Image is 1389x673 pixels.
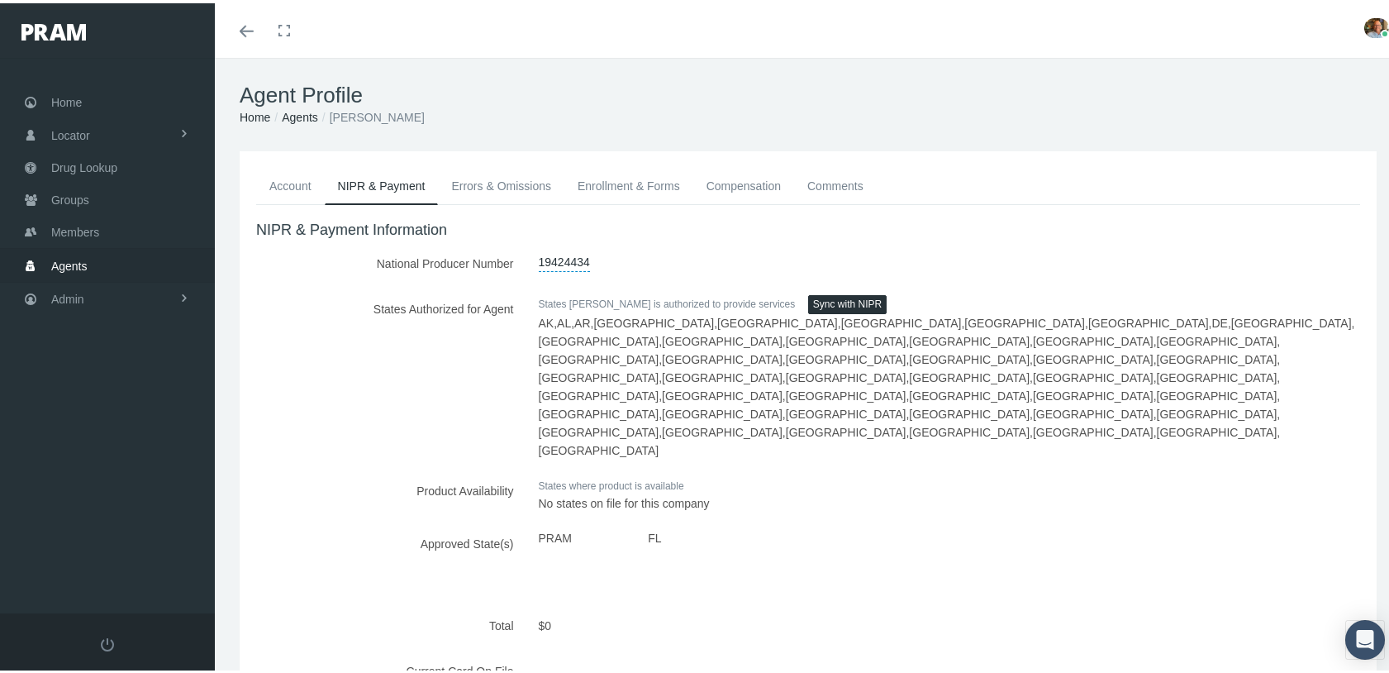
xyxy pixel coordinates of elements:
a: Compensation [693,165,794,201]
img: PRAM_20_x_78.png [21,21,86,37]
div: FL [635,526,964,544]
button: Sync with NIPR [808,292,887,311]
label: Approved State(s) [244,526,526,562]
text: AK,AL,AR,[GEOGRAPHIC_DATA],[GEOGRAPHIC_DATA],[GEOGRAPHIC_DATA],[GEOGRAPHIC_DATA],[GEOGRAPHIC_DATA... [539,313,1355,454]
a: Agents [282,107,318,121]
label: States Authorized for Agent [244,291,526,456]
a: NIPR & Payment [325,165,439,202]
a: Account [256,165,325,201]
h4: NIPR & Payment Information [256,218,1360,236]
a: 19424434 [539,246,590,269]
img: S_Profile_Picture_15241.jpg [1364,15,1389,35]
span: Members [51,213,99,245]
li: [PERSON_NAME] [318,105,425,123]
span: States [PERSON_NAME] is authorized to provide services [539,295,796,307]
label: Product Availability [244,473,526,509]
a: Enrollment & Forms [564,165,693,201]
div: Open Intercom Messenger [1345,617,1385,656]
div: PRAM [526,526,636,544]
span: Groups [51,181,89,212]
label: Total [244,608,526,637]
span: Drug Lookup [51,149,117,180]
span: Admin [51,280,84,312]
a: Errors & Omissions [438,165,564,201]
label: $0 [539,608,564,637]
span: Agents [51,247,88,279]
span: Locator [51,117,90,148]
span: No states on file for this company [539,491,1173,509]
span: Home [51,84,82,115]
a: Home [240,107,270,121]
label: National Producer Number [244,246,526,274]
span: States where product is available [539,477,684,489]
a: Comments [794,165,877,201]
h1: Agent Profile [240,79,1377,105]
